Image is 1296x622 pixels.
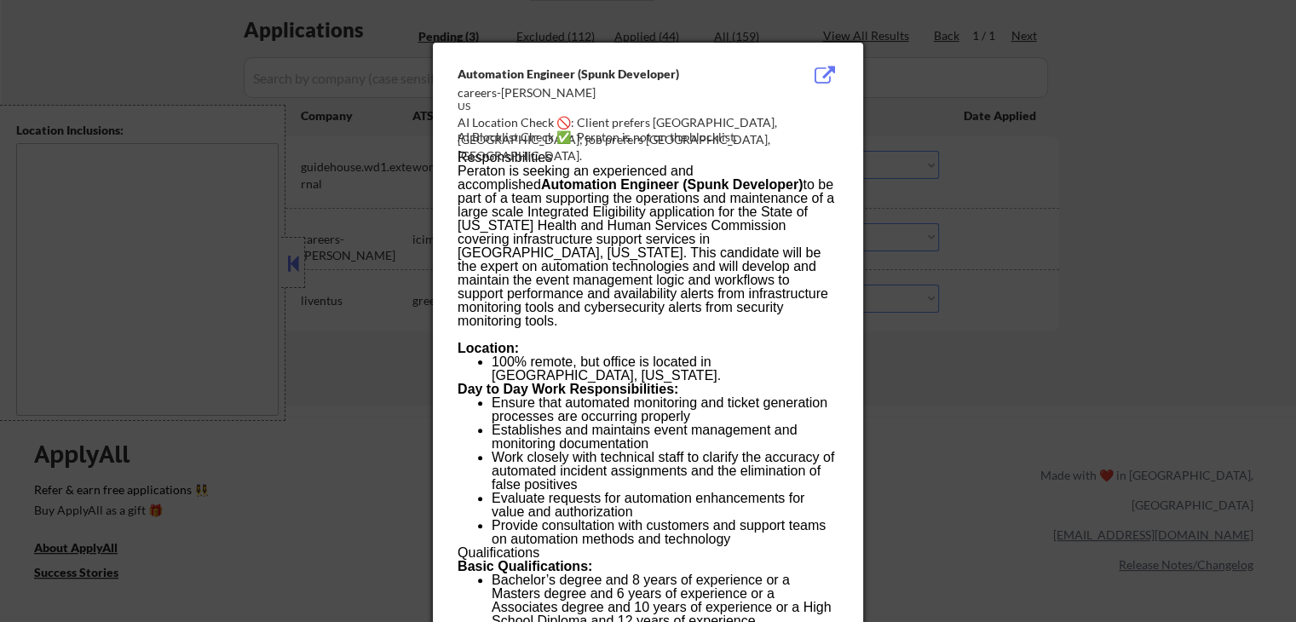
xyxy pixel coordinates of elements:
[492,355,838,383] li: 100% remote, but office is located in [GEOGRAPHIC_DATA], [US_STATE].
[458,546,838,560] h2: Qualifications
[458,382,678,396] strong: Day to Day Work Responsibilities:
[458,66,752,83] div: Automation Engineer (Spunk Developer)
[492,519,838,546] li: Provide consultation with customers and support teams on automation methods and technology
[541,177,679,192] strong: Automation Engineer
[458,100,752,114] div: US
[458,341,519,355] strong: Location:
[683,177,803,192] strong: (Spunk Developer)
[492,492,838,519] li: Evaluate requests for automation enhancements for value and authorization
[458,164,838,328] p: Peraton is seeking an experienced and accomplished to be part of a team supporting the operations...
[458,129,845,146] div: AI Blocklist Check ✅: Peraton is not on the blocklist.
[492,396,838,423] li: Ensure that automated monitoring and ticket generation processes are occurring properly
[458,84,752,101] div: careers-[PERSON_NAME]
[458,559,592,573] strong: Basic Qualifications:
[492,451,838,492] li: Work closely with technical staff to clarify the accuracy of automated incident assignments and t...
[492,423,838,451] li: Establishes and maintains event management and monitoring documentation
